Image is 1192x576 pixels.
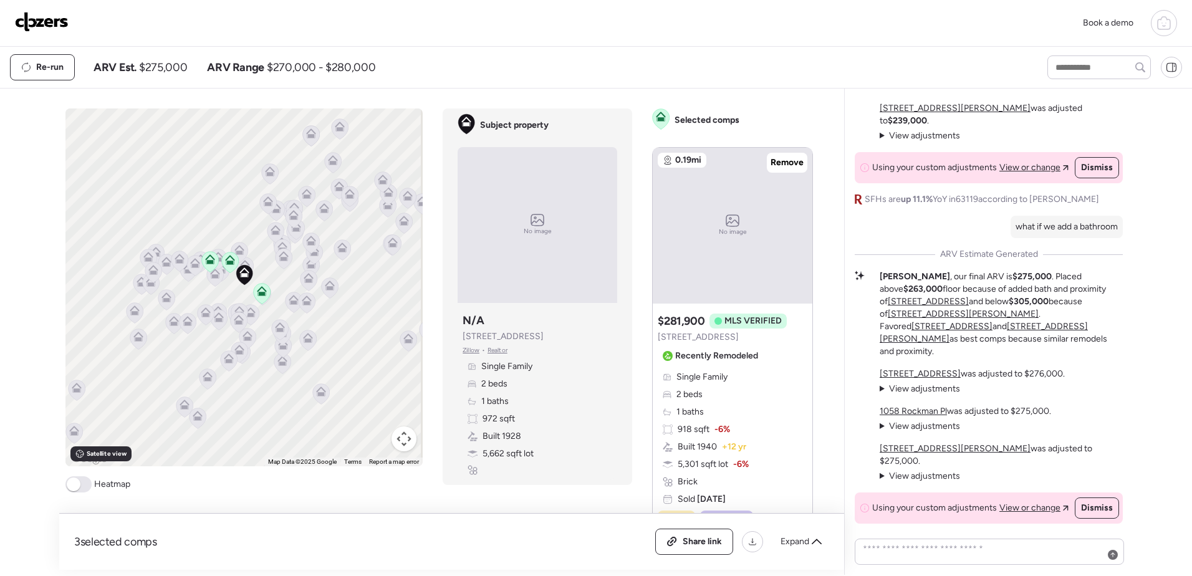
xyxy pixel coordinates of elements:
a: View or change [999,502,1069,514]
span: View adjustments [889,383,960,394]
span: Selected comps [675,114,739,127]
p: was adjusted to $276,000. [880,368,1065,380]
span: -6% [733,458,749,471]
strong: $263,000 [903,284,943,294]
a: [STREET_ADDRESS][PERSON_NAME] [888,309,1039,319]
span: 1 baths [481,395,509,408]
span: 972 sqft [483,413,515,425]
span: ARV Range [207,60,264,75]
h3: $281,900 [658,314,704,329]
span: [STREET_ADDRESS] [463,330,544,343]
summary: View adjustments [880,130,960,142]
a: [STREET_ADDRESS] [880,368,961,379]
span: $270,000 - $280,000 [267,60,375,75]
span: Realtor [488,345,507,355]
a: Report a map error [369,458,419,465]
strong: $239,000 [888,115,927,126]
a: [STREET_ADDRESS][PERSON_NAME] [880,443,1031,454]
span: Dismiss [1081,161,1113,174]
span: 5,662 sqft lot [483,448,534,460]
span: View or change [999,502,1060,514]
p: was adjusted to . [880,102,1123,127]
span: MLS VERIFIED [724,315,782,327]
a: [STREET_ADDRESS] [911,321,993,332]
span: Re-run [36,61,64,74]
p: was adjusted to $275,000. [880,405,1051,418]
span: Zillow [463,345,479,355]
span: 2 beds [481,378,507,390]
span: Sold [678,493,726,506]
span: [STREET_ADDRESS] [658,331,739,343]
span: Subject property [480,119,549,132]
span: Sold [673,512,690,524]
span: No image [719,227,746,237]
span: Remove [771,156,804,169]
p: , our final ARV is . Placed above floor because of added bath and proximity of and below because ... [880,271,1123,358]
span: 918 sqft [678,423,709,436]
summary: View adjustments [880,470,960,482]
span: 1 baths [676,406,704,418]
span: SFHs are YoY in 63119 according to [PERSON_NAME] [865,193,1099,206]
span: No image [524,226,551,236]
span: Built 1940 [678,441,717,453]
span: Dismiss [1081,502,1113,514]
span: Single Family [481,360,532,373]
a: 1058 Rockman Pl [880,406,947,416]
span: Expand [781,535,809,548]
a: [STREET_ADDRESS][PERSON_NAME] [880,103,1031,113]
strong: $305,000 [1009,296,1049,307]
span: [DATE] [695,494,726,504]
span: $275,000 [139,60,187,75]
img: Google [69,450,110,466]
span: View adjustments [889,421,960,431]
span: Heatmap [94,478,130,491]
span: Single Family [676,371,728,383]
span: Brick [678,476,698,488]
summary: View adjustments [880,420,960,433]
a: [STREET_ADDRESS] [888,296,969,307]
a: Terms (opens in new tab) [344,458,362,465]
span: Non-flip [715,512,748,524]
span: + 12 yr [722,441,746,453]
span: ARV Estimate Generated [940,248,1038,261]
span: 3 selected comps [74,534,157,549]
span: View adjustments [889,471,960,481]
span: Using your custom adjustments [872,502,997,514]
span: Book a demo [1083,17,1133,28]
span: Map Data ©2025 Google [268,458,337,465]
span: 0.19mi [675,154,701,166]
span: • [482,345,485,355]
strong: [PERSON_NAME] [880,271,950,282]
span: -6% [714,423,730,436]
span: 2 beds [676,388,703,401]
a: View or change [999,161,1069,174]
span: View adjustments [889,130,960,141]
button: Map camera controls [392,426,416,451]
span: Satellite view [87,449,127,459]
span: ARV Est. [94,60,137,75]
span: Share link [683,535,722,548]
span: 5,301 sqft lot [678,458,728,471]
img: Logo [15,12,69,32]
a: Open this area in Google Maps (opens a new window) [69,450,110,466]
span: Using your custom adjustments [872,161,997,174]
span: Recently Remodeled [675,350,758,362]
span: View or change [999,161,1060,174]
summary: View adjustments [880,383,960,395]
p: what if we add a bathroom [1016,221,1118,233]
p: was adjusted to $275,000. [880,443,1123,468]
span: Built 1928 [483,430,521,443]
h3: N/A [463,313,484,328]
strong: $275,000 [1012,271,1052,282]
span: up 11.1% [901,194,933,204]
